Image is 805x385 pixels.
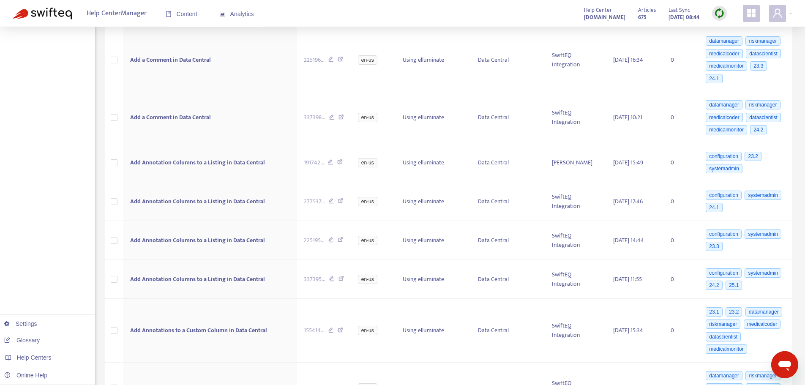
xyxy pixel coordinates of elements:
[638,5,656,15] span: Articles
[706,74,722,83] span: 24.1
[664,299,698,363] td: 0
[706,152,742,161] span: configuration
[669,13,699,22] strong: [DATE] 08:44
[771,351,798,378] iframe: Button to launch messaging window
[304,275,325,284] span: 337395 ...
[17,354,52,361] span: Help Centers
[166,11,197,17] span: Content
[396,28,471,92] td: Using elluminate
[471,299,545,363] td: Data Central
[745,152,761,161] span: 23.2
[706,125,747,134] span: medicalmonitor
[745,229,781,239] span: systemadmin
[304,113,325,122] span: 337398 ...
[584,5,612,15] span: Help Center
[664,221,698,260] td: 0
[638,13,647,22] strong: 675
[706,164,742,173] span: systemadmin
[706,49,742,58] span: medicalcoder
[664,92,698,144] td: 0
[396,182,471,221] td: Using elluminate
[613,325,643,335] span: [DATE] 15:34
[471,143,545,182] td: Data Central
[706,229,742,239] span: configuration
[4,372,47,379] a: Online Help
[545,221,606,260] td: SwiftEQ Integration
[545,260,606,299] td: SwiftEQ Integration
[706,36,742,46] span: datamanager
[396,260,471,299] td: Using elluminate
[304,236,325,245] span: 225195 ...
[358,236,377,245] span: en-us
[87,5,147,22] span: Help Center Manager
[664,28,698,92] td: 0
[745,191,781,200] span: systemadmin
[545,299,606,363] td: SwiftEQ Integration
[726,307,742,317] span: 23.2
[706,191,742,200] span: configuration
[545,28,606,92] td: SwiftEQ Integration
[746,113,781,122] span: datascientist
[744,319,780,329] span: medicalcoder
[13,8,72,19] img: Swifteq
[396,143,471,182] td: Using elluminate
[471,260,545,299] td: Data Central
[396,299,471,363] td: Using elluminate
[750,61,767,71] span: 23.3
[745,36,780,46] span: riskmanager
[4,337,40,344] a: Glossary
[706,203,722,212] span: 24.1
[471,182,545,221] td: Data Central
[613,235,644,245] span: [DATE] 14:44
[613,55,643,65] span: [DATE] 16:34
[358,197,377,206] span: en-us
[545,92,606,144] td: SwiftEQ Integration
[471,221,545,260] td: Data Central
[545,182,606,221] td: SwiftEQ Integration
[726,281,742,290] span: 25.1
[396,92,471,144] td: Using elluminate
[746,49,781,58] span: datascientist
[669,5,690,15] span: Last Sync
[613,197,643,206] span: [DATE] 17:46
[584,13,625,22] strong: [DOMAIN_NAME]
[714,8,725,19] img: sync.dc5367851b00ba804db3.png
[706,344,747,354] span: medicalmonitor
[664,182,698,221] td: 0
[745,307,782,317] span: datamanager
[304,197,325,206] span: 277537 ...
[358,275,377,284] span: en-us
[706,332,741,341] span: datascientist
[706,61,747,71] span: medicalmonitor
[772,8,783,18] span: user
[130,274,265,284] span: Add Annotation Columns to a Listing in Data Central
[358,113,377,122] span: en-us
[130,112,211,122] span: Add a Comment in Data Central
[358,326,377,335] span: en-us
[706,281,722,290] span: 24.2
[166,11,172,17] span: book
[706,319,740,329] span: riskmanager
[613,158,643,167] span: [DATE] 15:49
[396,221,471,260] td: Using elluminate
[613,274,642,284] span: [DATE] 11:55
[304,326,325,335] span: 155414 ...
[706,307,722,317] span: 23.1
[706,371,742,380] span: datamanager
[706,113,742,122] span: medicalcoder
[130,55,211,65] span: Add a Comment in Data Central
[706,268,742,278] span: configuration
[471,92,545,144] td: Data Central
[750,125,767,134] span: 24.2
[219,11,254,17] span: Analytics
[746,8,756,18] span: appstore
[745,268,781,278] span: systemadmin
[706,242,722,251] span: 23.3
[358,55,377,65] span: en-us
[664,260,698,299] td: 0
[664,143,698,182] td: 0
[130,235,265,245] span: Add Annotation Columns to a Listing in Data Central
[545,143,606,182] td: [PERSON_NAME]
[219,11,225,17] span: area-chart
[706,100,742,109] span: datamanager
